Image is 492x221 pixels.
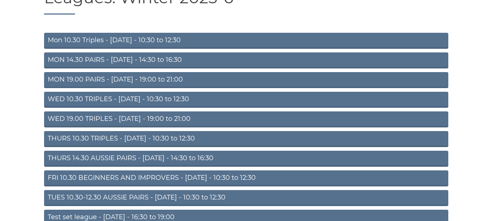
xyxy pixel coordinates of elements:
[44,52,448,68] a: MON 14.30 PAIRS - [DATE] - 14:30 to 16:30
[44,170,448,186] a: FRI 10.30 BEGINNERS AND IMPROVERS - [DATE] - 10:30 to 12:30
[44,131,448,147] a: THURS 10.30 TRIPLES - [DATE] - 10:30 to 12:30
[44,151,448,167] a: THURS 14.30 AUSSIE PAIRS - [DATE] - 14:30 to 16:30
[44,190,448,206] a: TUES 10.30-12.30 AUSSIE PAIRS - [DATE] - 10:30 to 12:30
[44,72,448,88] a: MON 19.00 PAIRS - [DATE] - 19:00 to 21:00
[44,92,448,108] a: WED 10.30 TRIPLES - [DATE] - 10:30 to 12:30
[44,111,448,127] a: WED 19.00 TRIPLES - [DATE] - 19:00 to 21:00
[44,33,448,49] a: Mon 10.30 Triples - [DATE] - 10:30 to 12:30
